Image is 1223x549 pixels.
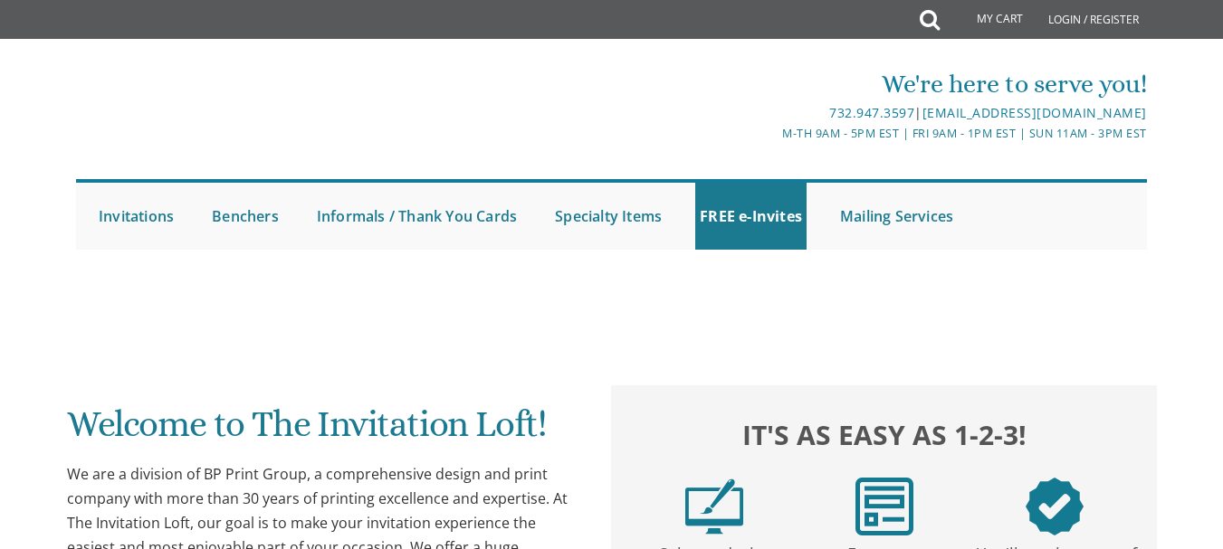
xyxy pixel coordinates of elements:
[855,478,913,535] img: step2.png
[550,183,666,250] a: Specialty Items
[434,102,1147,124] div: |
[695,183,807,250] a: FREE e-Invites
[67,404,578,458] h1: Welcome to The Invitation Loft!
[836,183,958,250] a: Mailing Services
[207,183,283,250] a: Benchers
[94,183,178,250] a: Invitations
[685,478,743,535] img: step1.png
[938,2,1036,38] a: My Cart
[922,104,1147,121] a: [EMAIL_ADDRESS][DOMAIN_NAME]
[312,183,521,250] a: Informals / Thank You Cards
[629,415,1140,455] h2: It's as easy as 1-2-3!
[434,66,1147,102] div: We're here to serve you!
[829,104,914,121] a: 732.947.3597
[434,124,1147,143] div: M-Th 9am - 5pm EST | Fri 9am - 1pm EST | Sun 11am - 3pm EST
[1026,478,1084,535] img: step3.png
